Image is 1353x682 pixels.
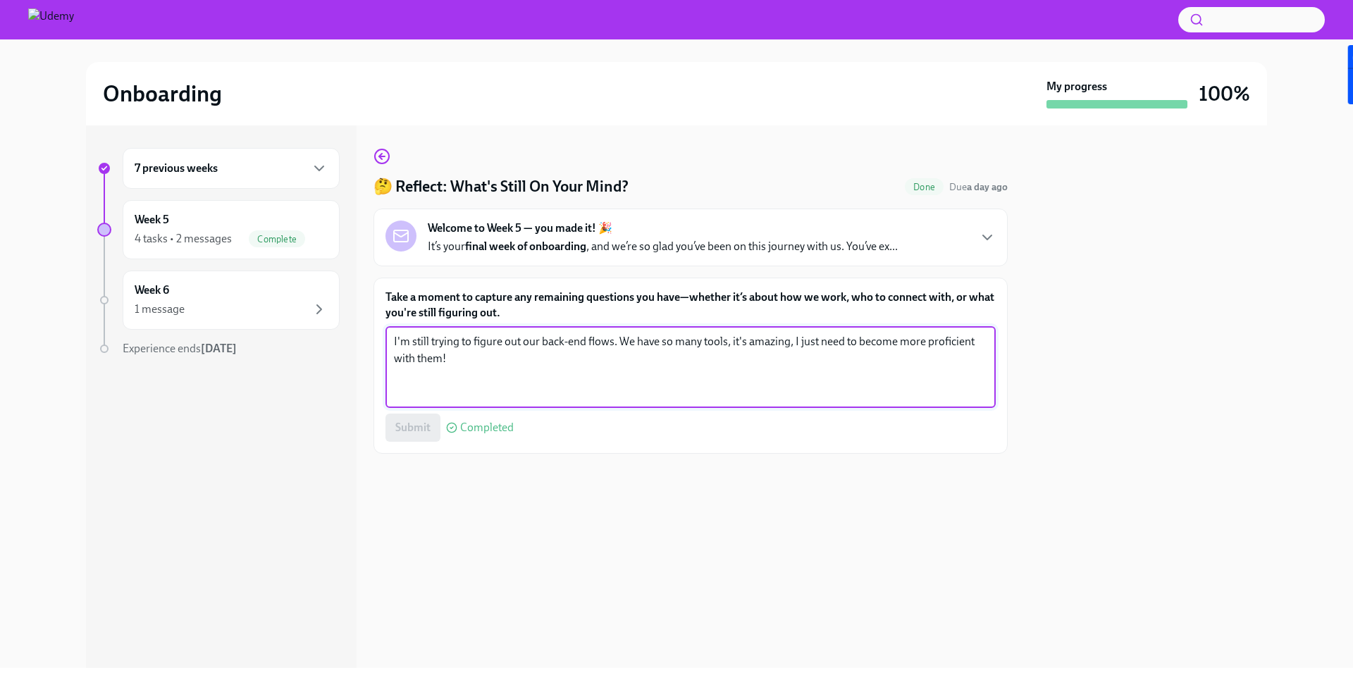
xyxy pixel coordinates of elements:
span: August 16th, 2025 09:00 [949,180,1008,194]
strong: [DATE] [201,342,237,355]
label: Take a moment to capture any remaining questions you have—whether it’s about how we work, who to ... [385,290,996,321]
a: Week 54 tasks • 2 messagesComplete [97,200,340,259]
h2: Onboarding [103,80,222,108]
div: 1 message [135,302,185,317]
a: Week 61 message [97,271,340,330]
h6: Week 5 [135,212,169,228]
textarea: I'm still trying to figure out our back-end flows. We have so many tools, it's amazing, I just ne... [394,333,987,401]
strong: Welcome to Week 5 — you made it! 🎉 [428,221,612,236]
h6: 7 previous weeks [135,161,218,176]
div: 4 tasks • 2 messages [135,231,232,247]
span: Done [905,182,944,192]
p: It’s your , and we’re so glad you’ve been on this journey with us. You’ve ex... [428,239,898,254]
h4: 🤔 Reflect: What's Still On Your Mind? [373,176,629,197]
img: Udemy [28,8,74,31]
span: Completed [460,422,514,433]
span: Experience ends [123,342,237,355]
div: 7 previous weeks [123,148,340,189]
span: Complete [249,234,305,244]
span: Due [949,181,1008,193]
h6: Week 6 [135,283,169,298]
strong: My progress [1046,79,1107,94]
strong: a day ago [967,181,1008,193]
strong: final week of onboarding [465,240,586,253]
h3: 100% [1199,81,1250,106]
